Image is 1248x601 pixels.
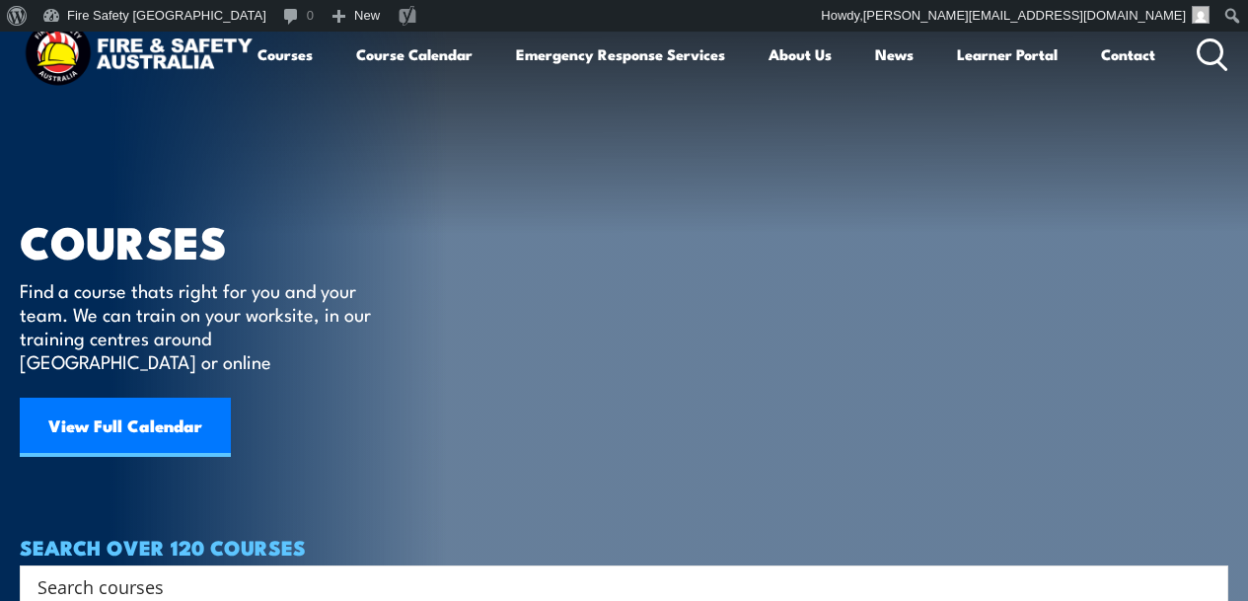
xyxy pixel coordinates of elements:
[37,571,1185,601] input: Search input
[516,31,725,78] a: Emergency Response Services
[20,536,1228,558] h4: SEARCH OVER 120 COURSES
[20,278,380,373] p: Find a course thats right for you and your team. We can train on your worksite, in our training c...
[20,398,231,457] a: View Full Calendar
[957,31,1058,78] a: Learner Portal
[20,221,400,260] h1: COURSES
[356,31,473,78] a: Course Calendar
[863,8,1186,23] span: [PERSON_NAME][EMAIL_ADDRESS][DOMAIN_NAME]
[1101,31,1155,78] a: Contact
[41,572,1189,600] form: Search form
[1194,572,1221,600] button: Search magnifier button
[769,31,832,78] a: About Us
[257,31,313,78] a: Courses
[875,31,914,78] a: News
